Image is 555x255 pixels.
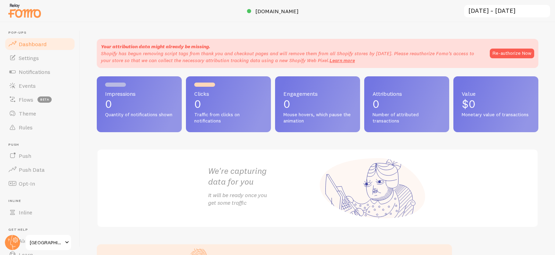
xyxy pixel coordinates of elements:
span: Monetary value of transactions [462,112,530,118]
a: Learn more [330,57,355,63]
span: Inline [19,209,32,216]
a: Settings [4,51,76,65]
a: Rules [4,120,76,134]
span: Notifications [19,68,50,75]
span: $0 [462,97,476,111]
a: Opt-In [4,177,76,190]
span: Rules [19,124,33,131]
a: Events [4,79,76,93]
span: Push [19,152,31,159]
a: Theme [4,107,76,120]
strong: Your attribution data might already be missing. [101,43,210,50]
span: Get Help [8,228,76,232]
p: 0 [283,99,352,110]
span: Settings [19,54,39,61]
p: 0 [105,99,173,110]
p: Shopify has begun removing script tags from thank you and checkout pages and will remove them fro... [101,50,483,64]
span: Traffic from clicks on notifications [194,112,263,124]
span: Impressions [105,91,173,96]
a: Notifications [4,65,76,79]
a: [GEOGRAPHIC_DATA] [25,234,72,251]
span: Push Data [19,166,45,173]
span: Opt-In [19,180,35,187]
span: Events [19,82,36,89]
a: Inline [4,205,76,219]
span: Clicks [194,91,263,96]
span: Number of attributed transactions [373,112,441,124]
span: Quantity of notifications shown [105,112,173,118]
span: Value [462,91,530,96]
p: 0 [373,99,441,110]
p: It will be ready once you get some traffic [208,191,318,207]
a: Flows beta [4,93,76,107]
a: Push Data [4,163,76,177]
img: fomo-relay-logo-orange.svg [7,2,42,19]
button: Re-authorize Now [490,49,534,58]
span: Pop-ups [8,31,76,35]
span: Dashboard [19,41,46,48]
span: [GEOGRAPHIC_DATA] [30,238,63,247]
span: Mouse hovers, which pause the animation [283,112,352,124]
a: Push [4,149,76,163]
span: beta [37,96,52,103]
span: Push [8,143,76,147]
span: Theme [19,110,36,117]
h2: We're capturing data for you [208,165,318,187]
span: Engagements [283,91,352,96]
span: Attributions [373,91,441,96]
a: Dashboard [4,37,76,51]
p: 0 [194,99,263,110]
a: Alerts [4,234,76,248]
span: Inline [8,199,76,203]
span: Flows [19,96,33,103]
